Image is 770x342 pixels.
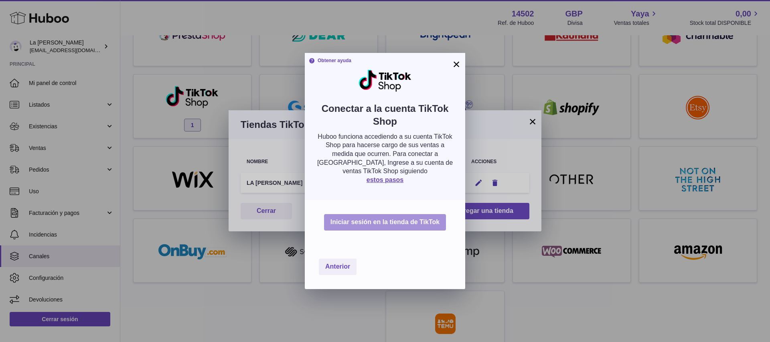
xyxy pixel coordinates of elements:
[367,176,403,183] a: estos pasos
[452,59,461,69] button: ×
[317,133,453,174] font: Huboo funciona accediendo a su cuenta TikTok Shop para hacerse cargo de sus ventas a medida que o...
[330,219,440,225] font: Iniciar sesión en la tienda de TikTok
[318,58,351,63] font: Obtener ayuda
[319,259,357,275] button: Anterior
[325,263,350,270] font: Anterior
[322,103,449,127] font: Conectar a la cuenta TikTok Shop
[358,69,412,92] img: Logotipo de TikTokShop
[453,57,460,71] font: ×
[324,214,446,231] button: Iniciar sesión en la tienda de TikTok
